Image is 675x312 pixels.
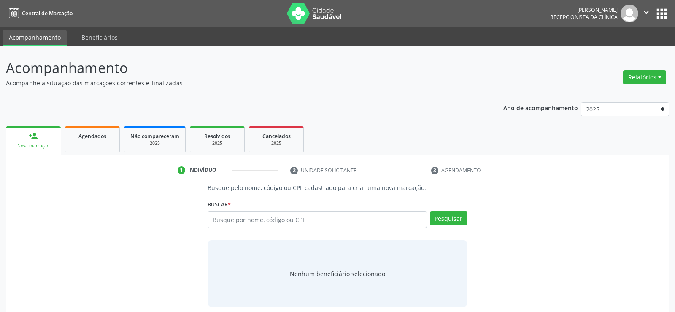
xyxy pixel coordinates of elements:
a: Acompanhamento [3,30,67,46]
p: Acompanhamento [6,57,470,79]
span: Não compareceram [130,133,179,140]
div: 2025 [196,140,238,147]
div: [PERSON_NAME] [550,6,618,14]
div: 2025 [130,140,179,147]
p: Ano de acompanhamento [503,102,578,113]
span: Central de Marcação [22,10,73,17]
p: Busque pelo nome, código ou CPF cadastrado para criar uma nova marcação. [208,183,467,192]
button:  [638,5,654,22]
p: Acompanhe a situação das marcações correntes e finalizadas [6,79,470,87]
input: Busque por nome, código ou CPF [208,211,427,228]
span: Agendados [78,133,106,140]
span: Resolvidos [204,133,230,140]
a: Central de Marcação [6,6,73,20]
span: Cancelados [262,133,291,140]
div: 1 [178,166,185,174]
label: Buscar [208,198,231,211]
img: img [621,5,638,22]
div: Indivíduo [188,166,216,174]
span: Recepcionista da clínica [550,14,618,21]
button: Relatórios [623,70,666,84]
div: 2025 [255,140,297,147]
div: person_add [29,131,38,141]
button: Pesquisar [430,211,467,225]
button: apps [654,6,669,21]
span: Nenhum beneficiário selecionado [290,269,385,278]
div: Nova marcação [12,143,55,149]
a: Beneficiários [76,30,124,45]
i:  [642,8,651,17]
